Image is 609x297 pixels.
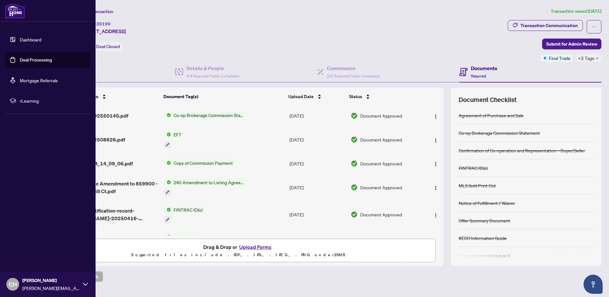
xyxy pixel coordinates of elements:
[164,159,235,166] button: Status IconCopy of Commission Payment
[161,88,286,105] th: Document Tag(s)
[68,234,159,250] span: Signed Trade - [STREET_ADDRESS]pdf
[68,180,159,195] span: Price Change Amendment to 859900 - 16 Pendle Hill Ct.pdf
[471,74,486,78] span: Required
[596,57,599,60] span: down
[9,280,17,289] span: CH
[431,182,441,192] button: Logo
[237,243,273,251] button: Upload Forms
[41,239,435,263] span: Drag & Drop orUpload FormsSupported files include .PDF, .JPG, .JPEG, .PNG under25MB
[360,211,402,218] span: Document Approved
[171,112,247,119] span: Co-op Brokerage Commission Statement
[459,182,496,189] div: MLS Sold Print Out
[171,233,200,240] span: Trade Sheet
[164,112,247,119] button: Status IconCo-op Brokerage Commission Statement
[68,160,133,167] span: 2025_07_24_14_09_06.pdf
[164,159,171,166] img: Status Icon
[459,235,507,242] div: RECO Information Guide
[551,8,601,15] article: Transaction saved [DATE]
[287,174,348,201] td: [DATE]
[351,160,358,167] img: Document Status
[79,27,126,35] span: [STREET_ADDRESS]
[459,112,524,119] div: Agreement of Purchase and Sale
[351,112,358,119] img: Document Status
[164,131,184,148] button: Status IconEFT
[171,179,247,186] span: 240 Amendment to Listing Agreement - Authority to Offer for Sale Price Change/Extension/Amendment(s)
[287,126,348,153] td: [DATE]
[287,105,348,126] td: [DATE]
[164,179,247,196] button: Status Icon240 Amendment to Listing Agreement - Authority to Offer for Sale Price Change/Extensio...
[22,277,80,284] span: [PERSON_NAME]
[459,199,515,206] div: Notice of Fulfillment / Waiver
[287,153,348,174] td: [DATE]
[286,88,347,105] th: Upload Date
[186,64,239,72] h4: Details & People
[351,184,358,191] img: Document Status
[433,213,438,218] img: Logo
[164,112,171,119] img: Status Icon
[520,20,578,31] div: Transaction Communication
[431,158,441,169] button: Logo
[287,201,348,228] td: [DATE]
[68,112,128,120] span: Invoice_-_202550145.pdf
[459,147,585,154] div: Confirmation of Co-operation and Representation—Buyer/Seller
[431,134,441,145] button: Logo
[360,184,402,191] span: Document Approved
[20,37,41,42] a: Dashboard
[431,209,441,220] button: Logo
[360,160,402,167] span: Document Approved
[171,159,235,166] span: Copy of Commission Payment
[327,64,380,72] h4: Commission
[433,185,438,191] img: Logo
[459,217,510,224] div: Offer Summary Document
[65,88,161,105] th: (20) File Name
[508,20,583,31] button: Transaction Communication
[68,207,159,222] span: fintrac-identification-record-[PERSON_NAME]-20250416-174611.pdf
[45,251,432,259] p: Supported files include .PDF, .JPG, .JPEG, .PNG under 25 MB
[433,162,438,167] img: Logo
[471,64,497,72] h4: Documents
[20,97,86,104] span: rLearning
[433,138,438,143] img: Logo
[327,74,380,78] span: 2/2 Required Fields Completed
[433,114,438,119] img: Logo
[164,233,200,250] button: Status IconTrade Sheet
[546,39,597,49] span: Submit for Admin Review
[349,93,362,100] span: Status
[164,131,171,138] img: Status Icon
[79,42,122,51] div: Status:
[347,88,420,105] th: Status
[164,206,171,213] img: Status Icon
[549,54,570,62] span: Final Trade
[351,136,358,143] img: Document Status
[22,285,80,292] span: [PERSON_NAME][EMAIL_ADDRESS][PERSON_NAME][DOMAIN_NAME]
[5,3,25,18] img: logo
[96,21,111,27] span: 39199
[79,9,113,14] span: View Transaction
[186,74,239,78] span: 4/4 Required Fields Completed
[164,179,171,186] img: Status Icon
[360,112,402,119] span: Document Approved
[592,25,596,29] span: ellipsis
[459,164,488,171] div: FINTRAC ID(s)
[203,243,273,251] span: Drag & Drop or
[20,57,52,63] a: Deal Processing
[96,44,120,49] span: Deal Closed
[459,95,517,104] span: Document Checklist
[164,206,205,223] button: Status IconFINTRAC ID(s)
[171,131,184,138] span: EFT
[171,206,205,213] span: FINTRAC ID(s)
[542,39,601,49] button: Submit for Admin Review
[459,129,540,136] div: Co-op Brokerage Commission Statement
[68,136,125,143] span: Agent EFT 2508626.pdf
[287,228,348,256] td: [DATE]
[164,233,171,240] img: Status Icon
[351,211,358,218] img: Document Status
[360,136,402,143] span: Document Approved
[578,54,594,62] span: +2 Tags
[584,275,603,294] button: Open asap
[431,111,441,121] button: Logo
[288,93,314,100] span: Upload Date
[20,77,58,83] a: Mortgage Referrals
